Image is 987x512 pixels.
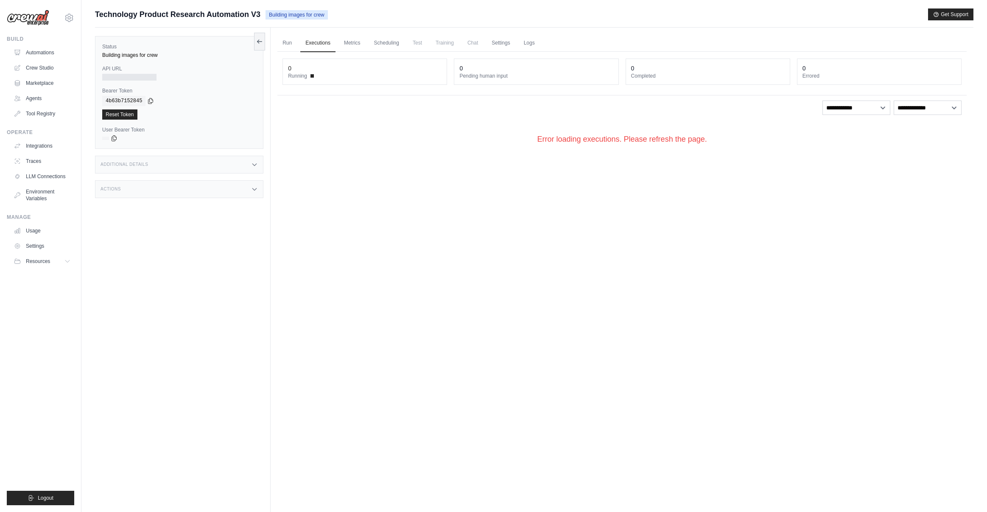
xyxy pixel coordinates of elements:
[288,73,307,79] span: Running
[802,73,956,79] dt: Errored
[7,36,74,42] div: Build
[431,34,459,51] span: Training is not available until the deployment is complete
[10,139,74,153] a: Integrations
[10,46,74,59] a: Automations
[10,239,74,253] a: Settings
[631,73,785,79] dt: Completed
[101,162,148,167] h3: Additional Details
[10,92,74,105] a: Agents
[10,154,74,168] a: Traces
[459,73,613,79] dt: Pending human input
[10,76,74,90] a: Marketplace
[95,8,260,20] span: Technology Product Research Automation V3
[7,491,74,505] button: Logout
[38,495,53,501] span: Logout
[519,34,540,52] a: Logs
[487,34,515,52] a: Settings
[102,126,256,133] label: User Bearer Token
[631,64,635,73] div: 0
[10,224,74,238] a: Usage
[928,8,973,20] button: Get Support
[408,34,427,51] span: Test
[7,129,74,136] div: Operate
[339,34,366,52] a: Metrics
[7,10,49,26] img: Logo
[10,255,74,268] button: Resources
[101,187,121,192] h3: Actions
[10,170,74,183] a: LLM Connections
[102,109,137,120] a: Reset Token
[10,61,74,75] a: Crew Studio
[102,52,256,59] div: Building images for crew
[802,64,806,73] div: 0
[26,258,50,265] span: Resources
[102,87,256,94] label: Bearer Token
[10,185,74,205] a: Environment Variables
[7,214,74,221] div: Manage
[277,34,297,52] a: Run
[102,43,256,50] label: Status
[277,120,967,159] div: Error loading executions. Please refresh the page.
[102,65,256,72] label: API URL
[288,64,291,73] div: 0
[10,107,74,120] a: Tool Registry
[369,34,404,52] a: Scheduling
[459,64,463,73] div: 0
[266,10,328,20] span: Building images for crew
[102,96,145,106] code: 4b63b7152845
[300,34,336,52] a: Executions
[462,34,483,51] span: Chat is not available until the deployment is complete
